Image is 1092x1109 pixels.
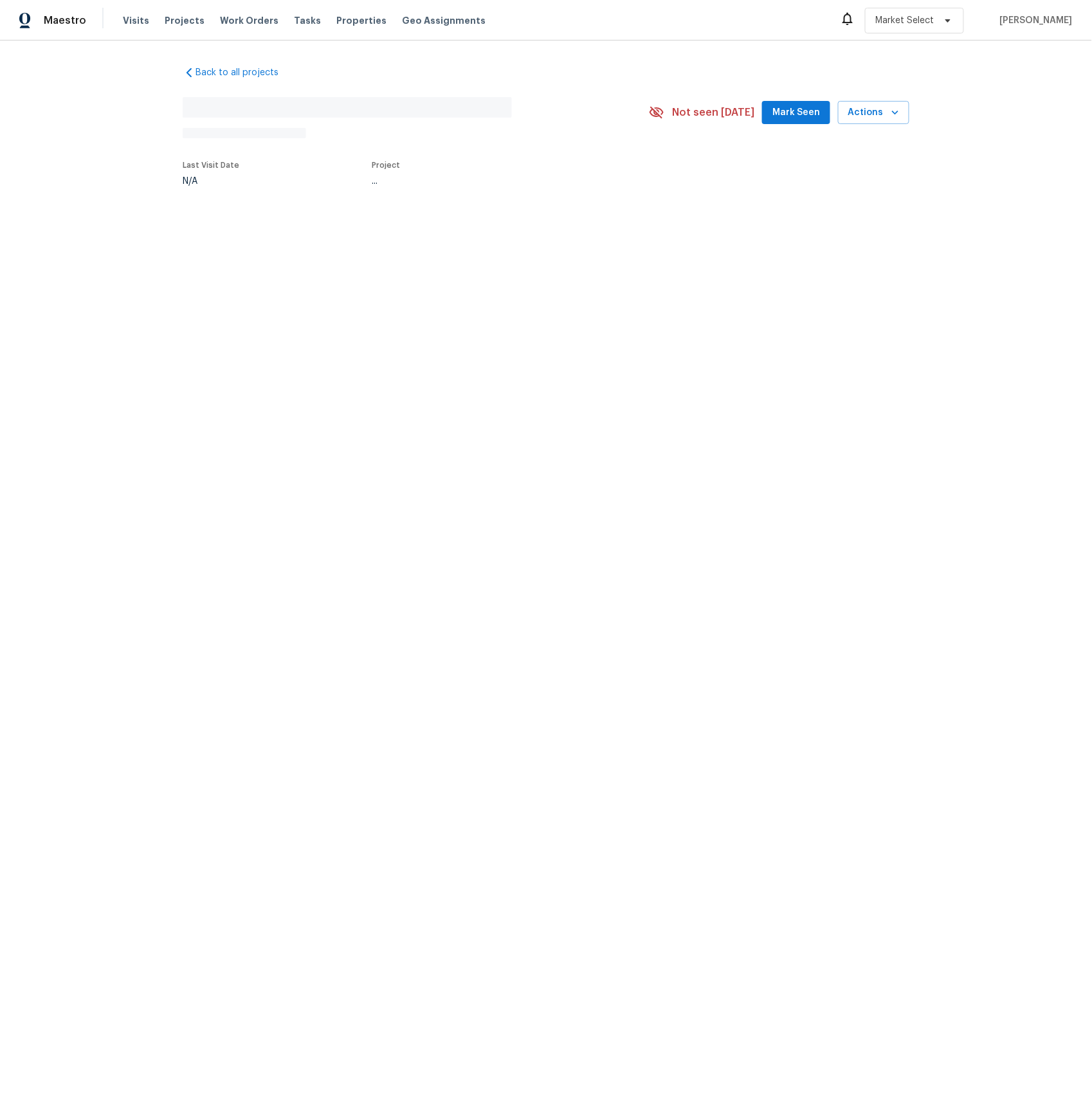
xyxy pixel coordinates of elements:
[402,14,486,27] span: Geo Assignments
[183,161,239,169] span: Last Visit Date
[672,106,754,119] span: Not seen [DATE]
[44,14,86,27] span: Maestro
[183,177,239,186] div: N/A
[876,14,934,27] span: Market Select
[838,101,909,125] button: Actions
[183,66,306,79] a: Back to all projects
[165,14,205,27] span: Projects
[220,14,278,27] span: Work Orders
[762,101,830,125] button: Mark Seen
[848,105,899,121] span: Actions
[294,16,321,25] span: Tasks
[995,14,1073,27] span: [PERSON_NAME]
[372,161,400,169] span: Project
[123,14,149,27] span: Visits
[772,105,820,121] span: Mark Seen
[372,177,619,186] div: ...
[336,14,387,27] span: Properties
